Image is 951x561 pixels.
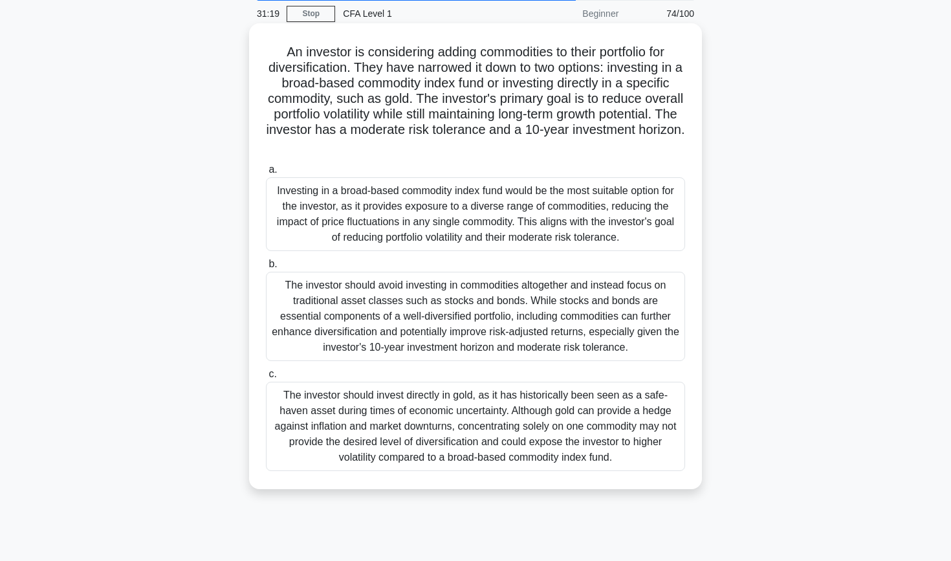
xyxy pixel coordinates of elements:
[268,258,277,269] span: b.
[287,6,335,22] a: Stop
[513,1,626,27] div: Beginner
[268,368,276,379] span: c.
[266,177,685,251] div: Investing in a broad-based commodity index fund would be the most suitable option for the investo...
[266,382,685,471] div: The investor should invest directly in gold, as it has historically been seen as a safe-haven ass...
[266,272,685,361] div: The investor should avoid investing in commodities altogether and instead focus on traditional as...
[335,1,513,27] div: CFA Level 1
[249,1,287,27] div: 31:19
[265,44,686,154] h5: An investor is considering adding commodities to their portfolio for diversification. They have n...
[268,164,277,175] span: a.
[626,1,702,27] div: 74/100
